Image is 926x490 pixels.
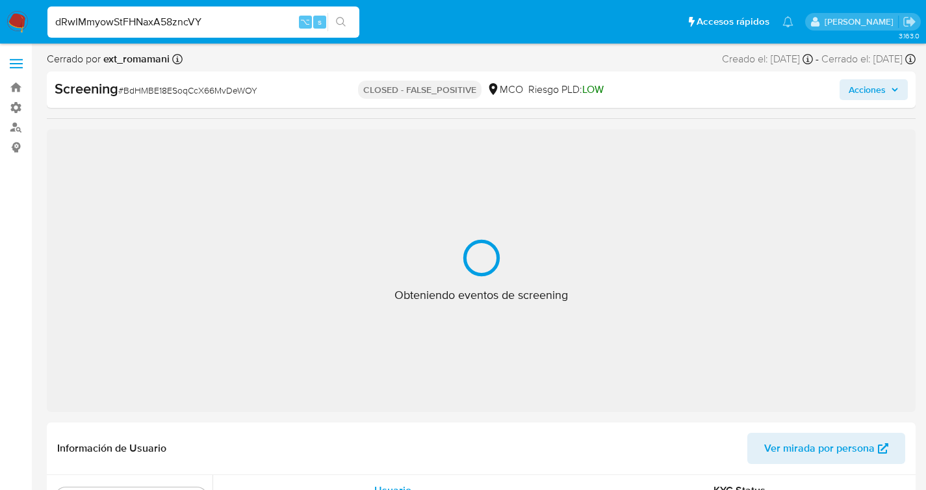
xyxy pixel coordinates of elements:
[358,81,482,99] p: CLOSED - FALSE_POSITIVE
[747,433,905,464] button: Ver mirada por persona
[328,13,354,31] button: search-icon
[118,84,257,97] span: # BdHMBE18ESoqCcX66MvDeWOY
[697,15,769,29] span: Accesos rápidos
[47,52,170,66] span: Cerrado por
[300,16,310,28] span: ⌥
[487,83,523,97] div: MCO
[722,52,813,66] div: Creado el: [DATE]
[849,79,886,100] span: Acciones
[825,16,898,28] p: mauricio.castaneda@mercadolibre.com
[903,15,916,29] a: Salir
[47,14,359,31] input: Buscar usuario o caso...
[782,16,793,27] a: Notificaciones
[840,79,908,100] button: Acciones
[816,52,819,66] span: -
[821,52,916,66] div: Cerrado el: [DATE]
[55,78,118,99] b: Screening
[101,51,170,66] b: ext_romamani
[764,433,875,464] span: Ver mirada por persona
[582,82,604,97] span: LOW
[528,83,604,97] span: Riesgo PLD:
[318,16,322,28] span: s
[57,442,166,455] h1: Información de Usuario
